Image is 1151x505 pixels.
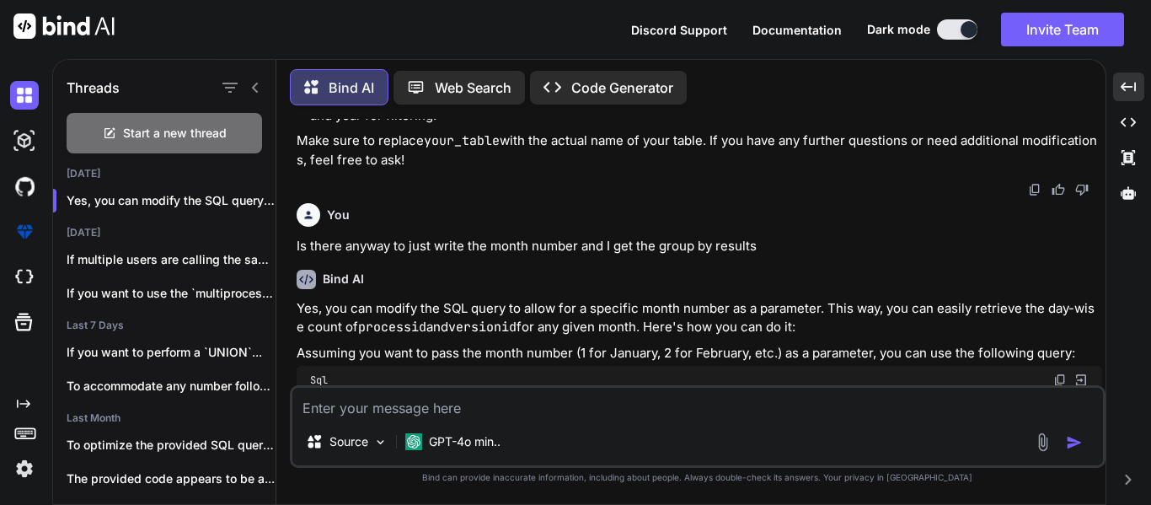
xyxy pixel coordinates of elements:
img: settings [10,454,39,483]
span: Documentation [752,23,842,37]
img: icon [1066,434,1083,451]
img: cloudideIcon [10,263,39,292]
img: Pick Models [373,435,388,449]
h6: You [327,207,350,223]
p: To optimize the provided SQL query while... [67,437,276,454]
img: darkAi-studio [10,126,39,155]
p: To accommodate any number followed by either... [67,378,276,395]
img: darkChat [10,81,39,110]
span: Discord Support [631,23,727,37]
span: Dark mode [867,21,930,38]
h2: Last Month [53,411,276,425]
code: your_table [424,132,500,149]
p: Assuming you want to pass the month number (1 for January, 2 for February, etc.) as a parameter, ... [297,344,1102,363]
span: Sql [310,373,328,387]
button: Discord Support [631,21,727,39]
span: Start a new thread [123,125,227,142]
button: Invite Team [1001,13,1124,46]
p: Yes, you can modify the SQL query to allow for a specific month number as a parameter. This way, ... [297,299,1102,337]
h2: [DATE] [53,226,276,239]
p: Is there anyway to just write the month number and I get the group by results [297,237,1102,256]
p: Source [329,433,368,450]
h6: Bind AI [323,271,364,287]
p: Code Generator [571,78,673,98]
img: copy [1028,183,1041,196]
p: Yes, you can modify the SQL query to all... [67,192,276,209]
p: The provided code appears to be a... [67,470,276,487]
p: Bind AI [329,78,374,98]
img: githubDark [10,172,39,201]
h1: Threads [67,78,120,98]
h2: Last 7 Days [53,319,276,332]
code: versionid [448,319,517,336]
img: Open in Browser [1073,373,1089,388]
p: Web Search [435,78,511,98]
code: processid [358,319,426,336]
img: attachment [1033,432,1052,452]
p: Make sure to replace with the actual name of your table. If you have any further questions or nee... [297,132,1102,169]
img: like [1052,183,1065,196]
h2: [DATE] [53,167,276,180]
img: GPT-4o mini [405,433,422,450]
p: If you want to perform a `UNION`... [67,344,276,361]
p: If you want to use the `multiprocessing`... [67,285,276,302]
button: Documentation [752,21,842,39]
img: dislike [1075,183,1089,196]
img: premium [10,218,39,246]
img: copy [1053,373,1067,387]
img: Bind AI [13,13,115,39]
p: Bind can provide inaccurate information, including about people. Always double-check its answers.... [290,471,1105,484]
p: If multiple users are calling the same... [67,251,276,268]
p: GPT-4o min.. [429,433,501,450]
